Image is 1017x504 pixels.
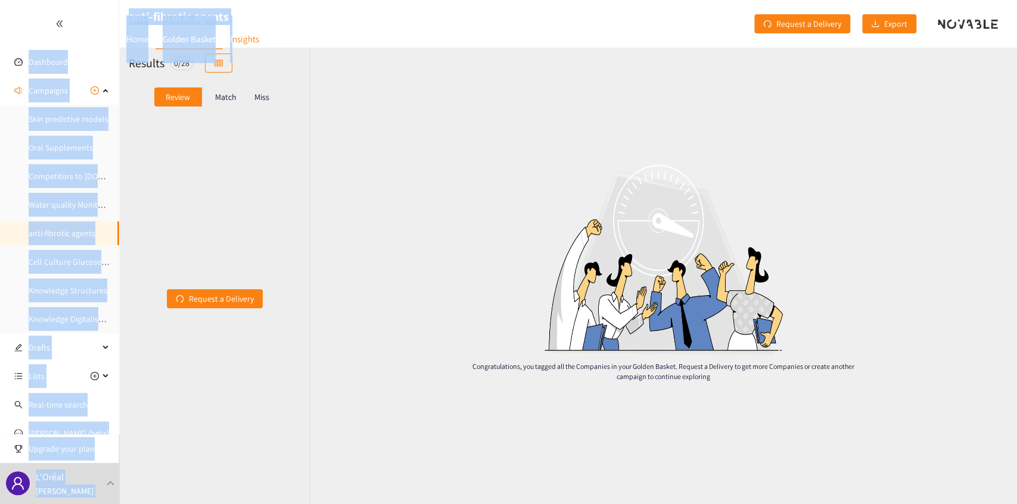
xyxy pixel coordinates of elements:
[254,92,269,102] p: Miss
[29,79,68,102] span: Campaigns
[823,375,1017,504] div: Widget de chat
[29,256,142,267] a: Cell Culture Glucose Monitoring
[14,343,23,352] span: edit
[129,8,229,25] h1: anti-fibrotic agents
[215,92,237,102] p: Match
[14,444,23,453] span: trophy
[91,86,99,95] span: plus-circle
[36,484,94,497] p: [PERSON_NAME]
[29,437,110,461] span: Upgrade your plan
[823,375,1017,504] iframe: Chat Widget
[55,20,64,28] span: double-left
[167,289,263,308] button: redoRequest a Delivery
[129,55,164,71] h2: Results
[29,428,109,439] a: [PERSON_NAME] (beta)
[205,54,232,73] button: table
[763,20,772,29] span: redo
[91,372,99,380] span: plus-circle
[29,114,108,124] a: Skin predictive models
[119,30,155,48] a: Home
[862,14,916,33] button: downloadExport
[871,20,879,29] span: download
[29,314,117,324] a: Knowledge Digitalisation
[214,59,223,68] span: table
[29,285,107,296] a: Knowledge Structures
[29,399,88,410] a: Real-time search
[754,14,850,33] button: redoRequest a Delivery
[14,86,23,95] span: sound
[166,92,190,102] p: Review
[29,199,149,210] a: Water quality Monitoring software
[776,17,841,30] span: Request a Delivery
[189,292,254,305] span: Request a Delivery
[29,364,45,388] span: Lists
[11,476,25,490] span: user
[176,295,184,304] span: redo
[29,57,68,67] a: Dashboard
[170,56,193,70] div: 0 / 28
[14,372,23,380] span: unordered-list
[223,30,266,48] a: Insights
[884,17,907,30] span: Export
[29,336,99,359] span: Drafts
[155,30,223,49] a: Golden Basket
[36,469,64,484] p: L'Oréal
[29,171,143,181] a: Competitors to [DOMAIN_NAME]
[458,361,868,381] p: Congratulations, you tagged all the Companies in your Golden Basket. Request a Delivery to get mo...
[29,142,93,153] a: Oral Supplements
[29,228,95,239] a: anti-fibrotic agents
